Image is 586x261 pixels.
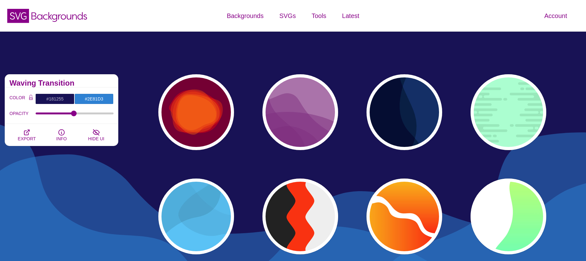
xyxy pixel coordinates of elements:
button: INFO [44,124,79,146]
button: HIDE UI [79,124,114,146]
button: purple overlapping blobs in bottom left corner [262,74,338,150]
span: INFO [56,136,67,141]
button: Color Lock [26,94,36,102]
a: SVGs [272,6,304,25]
a: Backgrounds [219,6,272,25]
button: green and white background divider [471,179,546,254]
button: orange curvy gradient diagonal dividers [366,179,442,254]
a: Account [536,6,575,25]
h2: Waving Transition [9,81,114,86]
button: blue abstract curved background overlaps [158,179,234,254]
button: blue background divider [366,74,442,150]
label: COLOR [9,94,26,104]
label: OPACITY [9,109,36,118]
button: Slimy streak vector design [471,74,546,150]
button: EXPORT [9,124,44,146]
button: various uneven centered blobs [158,74,234,150]
a: Tools [304,6,334,25]
span: EXPORT [18,136,36,141]
span: HIDE UI [88,136,104,141]
button: black orange and white wavy columns [262,179,338,254]
a: Latest [334,6,367,25]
